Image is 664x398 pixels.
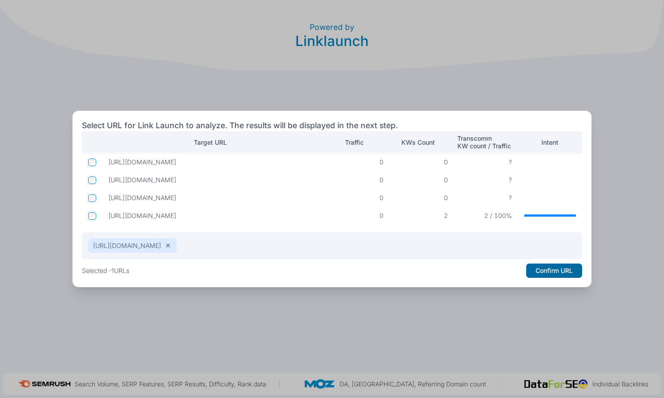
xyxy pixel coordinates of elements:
[457,134,511,150] p: Transcomm KW count / Traffic
[332,158,383,166] p: 0
[460,194,512,202] p: ?
[332,212,383,220] p: 0
[82,120,398,131] h2: Select URL for Link Launch to analyze. The results will be displayed in the next step.
[396,194,447,202] p: 0
[460,176,512,184] p: ?
[108,176,319,184] p: https://arcplumbing.ca/drains-sewers-etobicoke/
[396,212,447,220] p: 2
[332,194,383,202] p: 0
[82,267,129,275] p: Selected - 1 URLs
[396,158,447,166] p: 0
[108,158,319,166] p: https://arcplumbing.ca/residential-plumbing-etobicoke
[541,138,558,147] p: Intent
[526,264,582,278] button: Confirm URL
[108,194,319,202] p: https://arcplumbing.ca/what-is-an-expansion-tank/
[460,158,512,166] p: ?
[332,176,383,184] p: 0
[194,138,227,147] p: Target URL
[93,242,161,250] p: [URL][DOMAIN_NAME]
[460,212,512,220] p: 2 / 100%
[401,138,435,147] p: KWs Count
[345,138,364,147] p: Traffic
[396,176,447,184] p: 0
[108,212,319,220] p: https://arcplumbing.ca/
